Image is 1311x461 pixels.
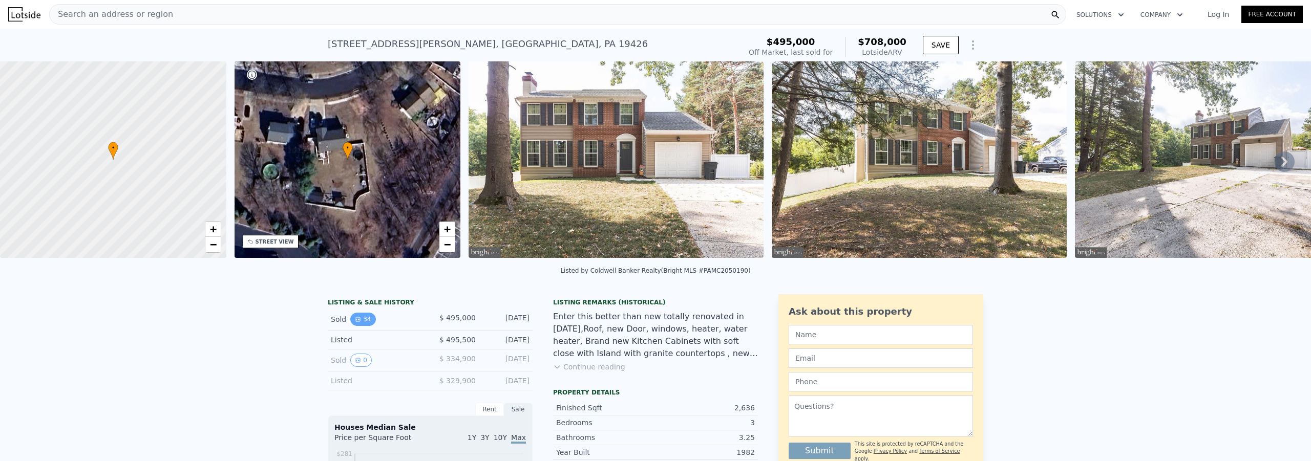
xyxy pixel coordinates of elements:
[50,8,173,20] span: Search an address or region
[494,433,507,442] span: 10Y
[874,448,907,454] a: Privacy Policy
[484,313,530,326] div: [DATE]
[858,47,906,57] div: Lotside ARV
[350,354,372,367] button: View historical data
[331,376,422,386] div: Listed
[504,403,533,416] div: Sale
[468,433,476,442] span: 1Y
[328,298,533,309] div: LISTING & SALE HISTORY
[331,335,422,345] div: Listed
[556,432,655,443] div: Bathrooms
[108,143,118,152] span: •
[789,325,973,344] input: Name
[553,311,758,360] div: Enter this better than new totally renovated in [DATE],Roof, new Door, windows, heater, water hea...
[655,418,755,428] div: 3
[484,354,530,367] div: [DATE]
[334,432,430,449] div: Price per Square Foot
[205,237,221,252] a: Zoom out
[858,36,906,47] span: $708,000
[209,238,216,251] span: −
[1195,9,1241,19] a: Log In
[439,336,476,344] span: $ 495,500
[553,388,758,397] div: Property details
[209,223,216,235] span: +
[655,447,755,457] div: 1982
[767,36,815,47] span: $495,000
[444,223,451,235] span: +
[439,222,455,237] a: Zoom in
[919,448,960,454] a: Terms of Service
[8,7,40,21] img: Lotside
[343,142,353,160] div: •
[560,267,750,274] div: Listed by Coldwell Banker Realty (Bright MLS #PAMC2050190)
[1068,6,1132,24] button: Solutions
[1132,6,1191,24] button: Company
[749,47,833,57] div: Off Market, last sold for
[556,403,655,413] div: Finished Sqft
[923,36,959,54] button: SAVE
[469,61,764,258] img: Sale: 112731078 Parcel: 90997765
[789,348,973,368] input: Email
[556,447,655,457] div: Year Built
[439,314,476,322] span: $ 495,000
[655,403,755,413] div: 2,636
[334,422,526,432] div: Houses Median Sale
[556,418,655,428] div: Bedrooms
[336,450,352,457] tspan: $281
[484,376,530,386] div: [DATE]
[439,377,476,385] span: $ 329,900
[444,238,451,251] span: −
[343,143,353,152] span: •
[350,313,375,326] button: View historical data
[475,403,504,416] div: Rent
[331,354,422,367] div: Sold
[511,433,526,444] span: Max
[484,335,530,345] div: [DATE]
[256,238,294,246] div: STREET VIEW
[205,222,221,237] a: Zoom in
[439,355,476,363] span: $ 334,900
[772,61,1067,258] img: Sale: 112731078 Parcel: 90997765
[789,443,851,459] button: Submit
[108,142,118,160] div: •
[480,433,489,442] span: 3Y
[789,304,973,319] div: Ask about this property
[1241,6,1303,23] a: Free Account
[331,313,422,326] div: Sold
[655,432,755,443] div: 3.25
[553,298,758,306] div: Listing Remarks (Historical)
[789,372,973,391] input: Phone
[553,362,625,372] button: Continue reading
[439,237,455,252] a: Zoom out
[328,37,648,51] div: [STREET_ADDRESS][PERSON_NAME] , [GEOGRAPHIC_DATA] , PA 19426
[963,35,983,55] button: Show Options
